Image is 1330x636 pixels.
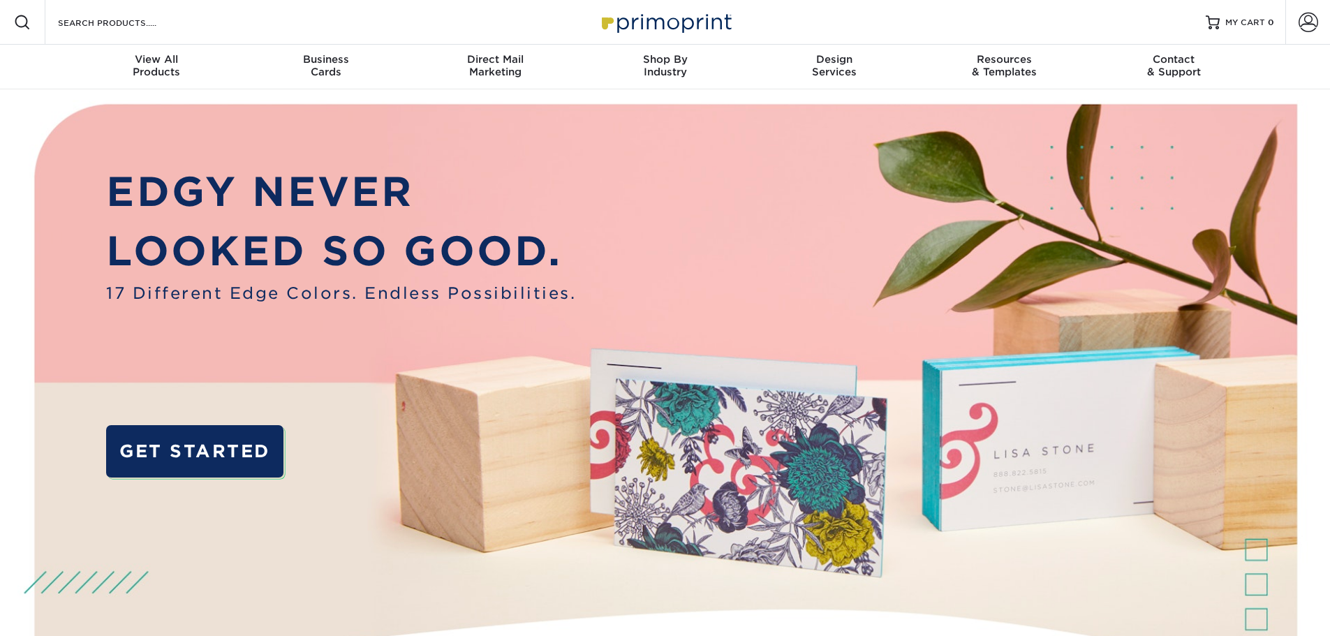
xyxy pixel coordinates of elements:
div: Services [750,53,919,78]
a: Shop ByIndustry [580,45,750,89]
a: Resources& Templates [919,45,1089,89]
p: EDGY NEVER [106,162,576,222]
span: 17 Different Edge Colors. Endless Possibilities. [106,281,576,305]
img: Primoprint [596,7,735,37]
span: Contact [1089,53,1259,66]
p: LOOKED SO GOOD. [106,221,576,281]
a: Direct MailMarketing [411,45,580,89]
a: DesignServices [750,45,919,89]
span: Resources [919,53,1089,66]
span: Direct Mail [411,53,580,66]
span: Design [750,53,919,66]
span: View All [72,53,242,66]
div: & Templates [919,53,1089,78]
a: GET STARTED [106,425,283,478]
a: View AllProducts [72,45,242,89]
div: Products [72,53,242,78]
input: SEARCH PRODUCTS..... [57,14,193,31]
span: Business [241,53,411,66]
span: 0 [1268,17,1274,27]
div: Marketing [411,53,580,78]
span: MY CART [1225,17,1265,29]
span: Shop By [580,53,750,66]
a: BusinessCards [241,45,411,89]
a: Contact& Support [1089,45,1259,89]
div: Industry [580,53,750,78]
div: Cards [241,53,411,78]
div: & Support [1089,53,1259,78]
